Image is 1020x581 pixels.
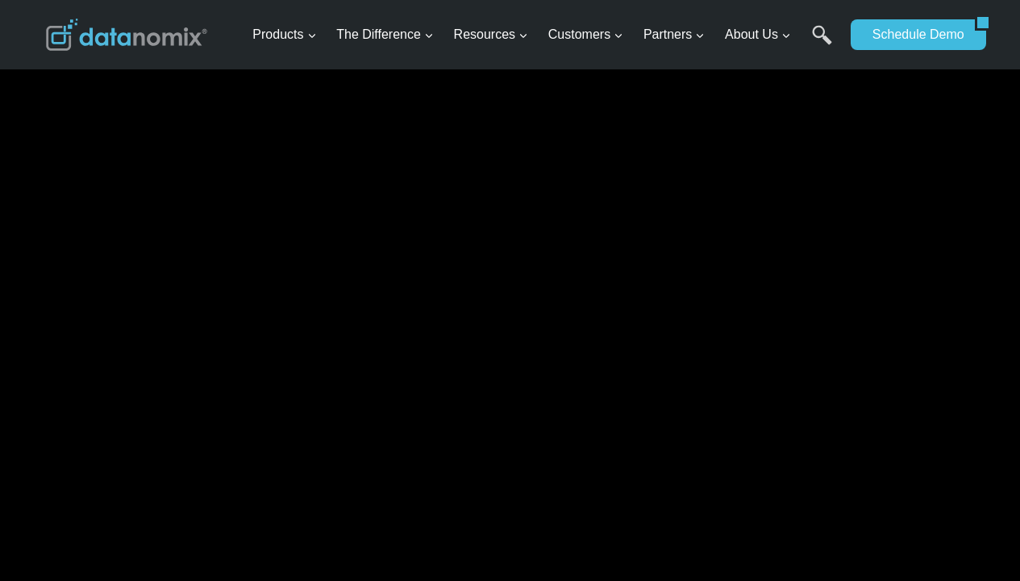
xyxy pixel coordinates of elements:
span: Partners [643,24,705,45]
span: Customers [548,24,623,45]
span: Products [252,24,316,45]
span: Resources [454,24,528,45]
img: Datanomix [46,19,207,51]
a: Search [812,25,832,61]
a: Schedule Demo [851,19,975,50]
span: About Us [725,24,791,45]
nav: Primary Navigation [246,9,843,61]
span: The Difference [336,24,434,45]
